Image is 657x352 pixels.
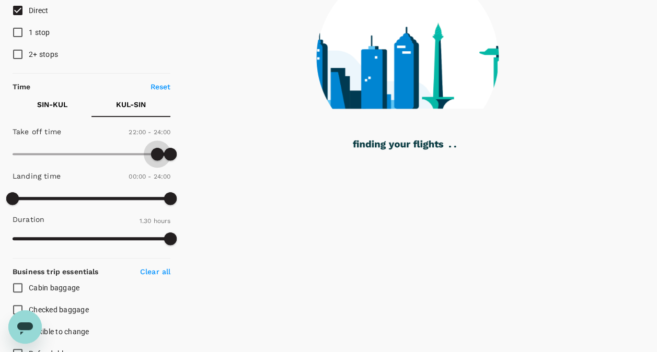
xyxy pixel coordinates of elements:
g: . [449,146,451,147]
span: Flexible to change [29,327,89,336]
p: KUL - SIN [116,99,146,110]
strong: Business trip essentials [13,267,99,276]
span: Checked baggage [29,306,89,314]
p: Take off time [13,126,61,137]
p: Duration [13,214,44,225]
g: finding your flights [353,140,443,150]
span: 00:00 - 24:00 [129,173,170,180]
span: 1.30 hours [140,217,171,225]
span: 1 stop [29,28,50,37]
p: Time [13,81,31,92]
span: Cabin baggage [29,284,79,292]
iframe: Button to launch messaging window [8,310,42,344]
span: 22:00 - 24:00 [129,128,170,136]
p: Reset [151,81,171,92]
p: Landing time [13,171,61,181]
p: SIN - KUL [37,99,67,110]
span: Direct [29,6,49,15]
p: Clear all [140,266,170,277]
span: 2+ stops [29,50,58,58]
g: . [454,146,456,147]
